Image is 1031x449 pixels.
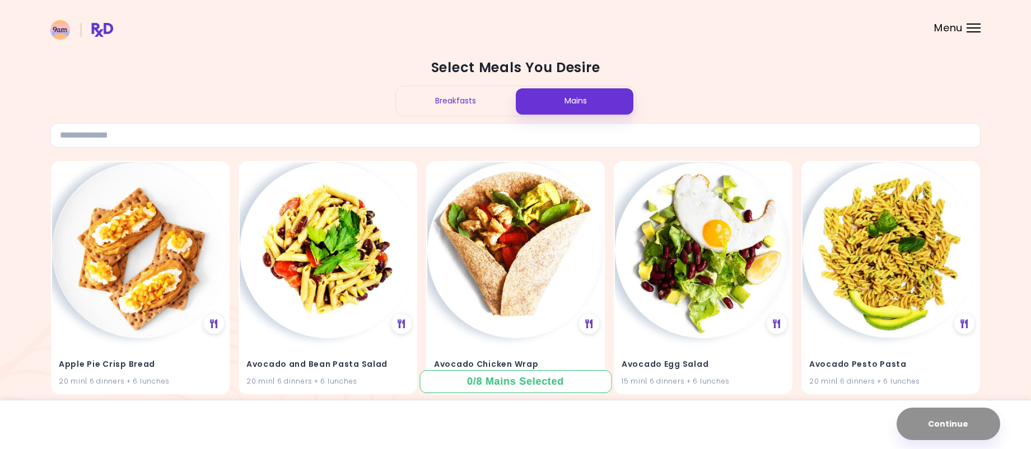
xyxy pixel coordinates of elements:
h4: Avocado Pesto Pasta [809,356,972,374]
span: Menu [934,23,963,33]
div: 15 min | 6 dinners + 6 lunches [622,375,785,386]
div: 20 min | 6 dinners + 6 lunches [59,375,222,386]
div: See Meal Plan [391,314,412,334]
div: 20 min | 6 dinners + 6 lunches [246,375,409,386]
h4: Avocado and Bean Pasta Salad [246,356,409,374]
div: See Meal Plan [204,314,224,334]
div: 20 min | 6 dinners + 6 lunches [809,375,972,386]
h4: Apple Pie Crisp Bread [59,356,222,374]
div: 0 / 8 Mains Selected [459,375,572,389]
img: RxDiet [50,20,113,40]
div: Mains [516,86,636,116]
h2: Select Meals You Desire [50,59,981,77]
div: See Meal Plan [579,314,599,334]
div: Breakfasts [396,86,516,116]
button: Continue [897,408,1000,440]
h4: Avocado Egg Salad [622,356,785,374]
div: See Meal Plan [767,314,787,334]
div: See Meal Plan [954,314,974,334]
h4: Avocado Chicken Wrap [434,356,597,374]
